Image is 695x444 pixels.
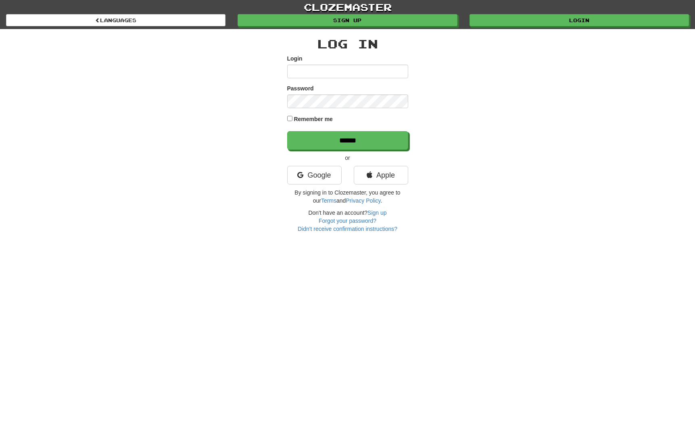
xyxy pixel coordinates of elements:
[287,54,303,63] label: Login
[287,188,408,205] p: By signing in to Clozemaster, you agree to our and .
[319,218,376,224] a: Forgot your password?
[367,209,386,216] a: Sign up
[346,197,380,204] a: Privacy Policy
[287,154,408,162] p: or
[287,84,314,92] label: Password
[287,209,408,233] div: Don't have an account?
[287,166,342,184] a: Google
[238,14,457,26] a: Sign up
[321,197,336,204] a: Terms
[287,37,408,50] h2: Log In
[354,166,408,184] a: Apple
[294,115,333,123] label: Remember me
[470,14,689,26] a: Login
[6,14,225,26] a: Languages
[298,226,397,232] a: Didn't receive confirmation instructions?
